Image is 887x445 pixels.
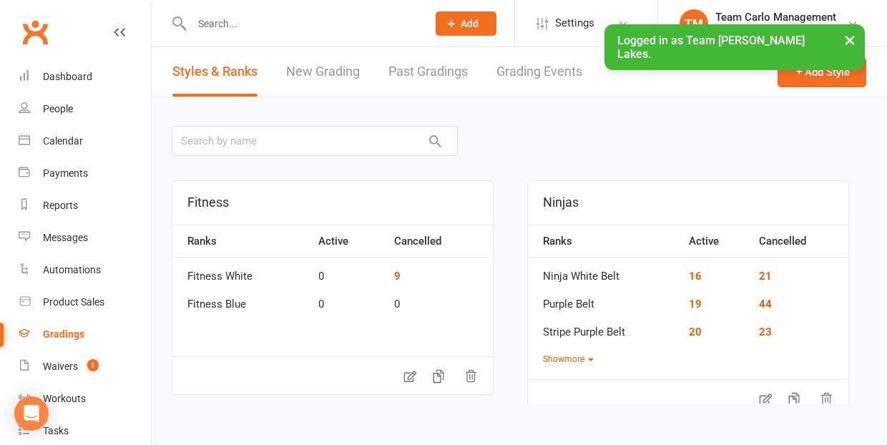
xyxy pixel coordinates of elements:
[689,270,702,283] a: 16
[14,396,49,431] div: Open Intercom Messenger
[172,285,311,313] td: Fitness Blue
[43,167,88,179] div: Payments
[759,298,772,310] a: 44
[17,14,53,50] a: Clubworx
[752,225,848,258] th: Cancelled
[43,296,104,308] div: Product Sales
[715,11,847,24] div: Team Carlo Management
[172,258,311,285] td: Fitness White
[19,286,151,318] a: Product Sales
[19,157,151,190] a: Payments
[759,270,772,283] a: 21
[19,61,151,93] a: Dashboard
[19,93,151,125] a: People
[43,232,88,243] div: Messages
[311,285,387,313] td: 0
[43,135,83,147] div: Calendar
[43,264,101,275] div: Automations
[461,18,479,29] span: Add
[187,14,417,34] input: Search...
[87,359,99,371] span: 1
[715,24,847,36] div: Team [PERSON_NAME] Lakes
[528,225,682,258] th: Ranks
[43,103,73,114] div: People
[19,318,151,351] a: Gradings
[311,258,387,285] td: 0
[311,225,387,258] th: Active
[43,200,78,211] div: Reports
[617,34,805,61] span: Logged in as Team [PERSON_NAME] Lakes.
[528,285,682,313] td: Purple Belt
[528,313,682,341] td: Stripe Purple Belt
[19,254,151,286] a: Automations
[43,361,78,372] div: Waivers
[19,125,151,157] a: Calendar
[759,326,772,338] a: 23
[172,181,493,225] a: Fitness
[43,328,84,340] div: Gradings
[19,383,151,415] a: Workouts
[394,270,401,283] a: 9
[19,190,151,222] a: Reports
[555,7,594,39] span: Settings
[680,9,708,38] div: TM
[43,393,86,404] div: Workouts
[43,425,69,436] div: Tasks
[837,24,863,55] button: ×
[172,126,458,156] input: Search by name
[528,258,682,285] td: Ninja White Belt
[43,71,92,82] div: Dashboard
[689,298,702,310] a: 19
[387,285,493,313] td: 0
[19,351,151,383] a: Waivers 1
[19,222,151,254] a: Messages
[436,11,496,36] button: Add
[543,353,594,366] button: Showmore
[172,225,311,258] th: Ranks
[689,326,702,338] a: 20
[528,181,848,225] a: Ninjas
[682,225,751,258] th: Active
[387,225,493,258] th: Cancelled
